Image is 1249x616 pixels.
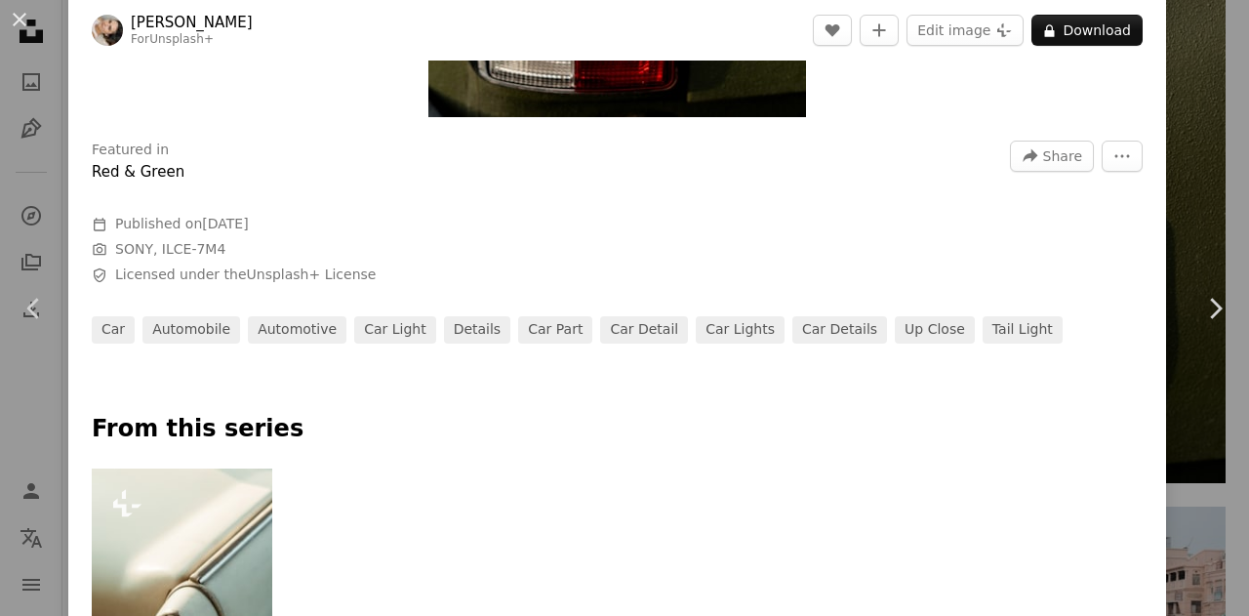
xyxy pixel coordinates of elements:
a: automobile [142,316,240,344]
a: up close [895,316,975,344]
span: Licensed under the [115,266,376,285]
a: [PERSON_NAME] [131,13,253,32]
a: car lights [696,316,785,344]
div: For [131,32,253,48]
a: tail light [983,316,1063,344]
button: SONY, ILCE-7M4 [115,240,225,260]
a: car detail [600,316,688,344]
button: Edit image [907,15,1024,46]
button: Share this image [1010,141,1094,172]
a: Next [1181,215,1249,402]
a: automotive [248,316,346,344]
a: details [444,316,511,344]
span: Share [1043,142,1082,171]
a: car details [792,316,887,344]
a: Red & Green [92,163,184,181]
p: From this series [92,414,1143,445]
button: Download [1031,15,1143,46]
a: car light [354,316,436,344]
img: Go to Polina Kuzovkova's profile [92,15,123,46]
a: car [92,316,135,344]
button: Add to Collection [860,15,899,46]
h3: Featured in [92,141,169,160]
a: Unsplash+ [149,32,214,46]
time: September 15, 2023 at 1:27:51 PM GMT+5:30 [202,216,248,231]
a: a close up of the tail light of a car [92,595,272,612]
button: More Actions [1102,141,1143,172]
a: Unsplash+ License [247,267,377,282]
button: Like [813,15,852,46]
a: car part [518,316,592,344]
span: Published on [115,216,249,231]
